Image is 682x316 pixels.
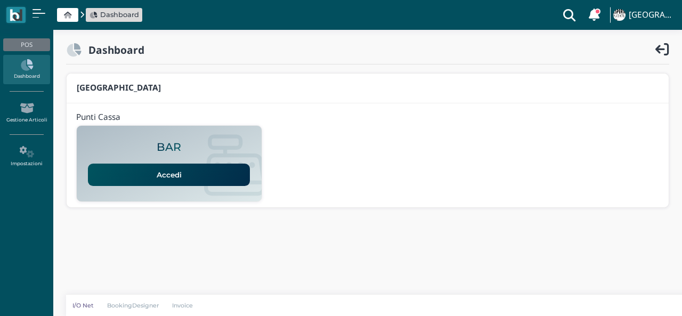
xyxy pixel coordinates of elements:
[100,10,139,20] span: Dashboard
[629,11,676,20] h4: [GEOGRAPHIC_DATA]
[612,2,676,28] a: ... [GEOGRAPHIC_DATA]
[3,38,50,51] div: POS
[10,9,22,21] img: logo
[606,283,673,307] iframe: Help widget launcher
[88,164,250,186] a: Accedi
[76,113,120,122] h4: Punti Cassa
[613,9,625,21] img: ...
[82,44,144,55] h2: Dashboard
[77,82,161,93] b: [GEOGRAPHIC_DATA]
[3,55,50,84] a: Dashboard
[3,98,50,127] a: Gestione Articoli
[3,142,50,171] a: Impostazioni
[90,10,139,20] a: Dashboard
[157,141,181,153] h2: BAR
